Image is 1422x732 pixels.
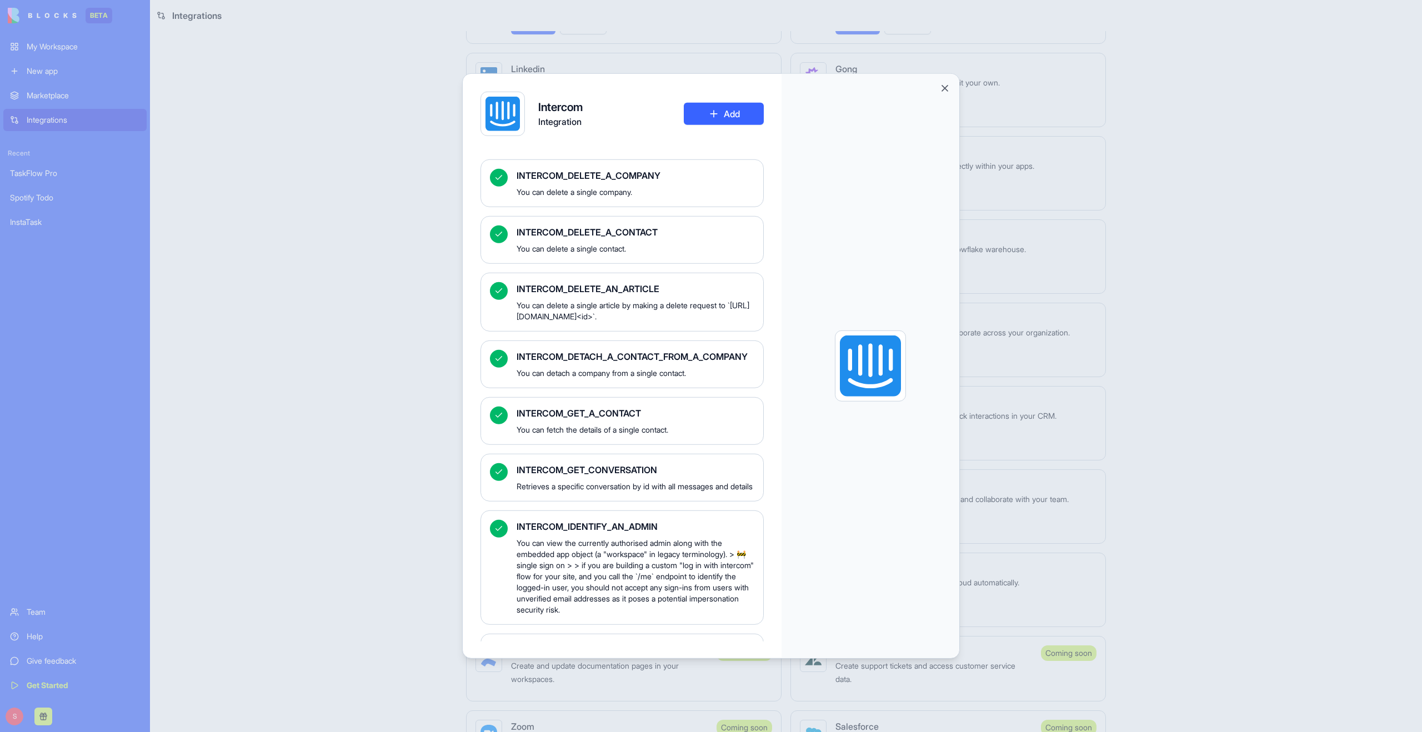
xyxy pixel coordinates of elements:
[684,103,764,125] button: Add
[517,243,754,254] span: You can delete a single contact.
[517,187,754,198] span: You can delete a single company.
[517,225,754,239] span: INTERCOM_DELETE_A_CONTACT
[517,424,754,435] span: You can fetch the details of a single contact.
[517,300,754,322] span: You can delete a single article by making a delete request to `[URL][DOMAIN_NAME]<id>`.
[517,463,754,477] span: INTERCOM_GET_CONVERSATION
[517,481,754,492] span: Retrieves a specific conversation by id with all messages and details
[517,520,754,533] span: INTERCOM_IDENTIFY_AN_ADMIN
[517,169,754,182] span: INTERCOM_DELETE_A_COMPANY
[517,368,754,379] span: You can detach a company from a single contact.
[517,538,754,615] span: You can view the currently authorised admin along with the embedded app object (a "workspace" in ...
[517,282,754,295] span: INTERCOM_DELETE_AN_ARTICLE
[538,99,583,115] h4: Intercom
[517,407,754,420] span: INTERCOM_GET_A_CONTACT
[517,350,754,363] span: INTERCOM_DETACH_A_CONTACT_FROM_A_COMPANY
[939,83,950,94] button: Close
[538,115,583,128] span: Integration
